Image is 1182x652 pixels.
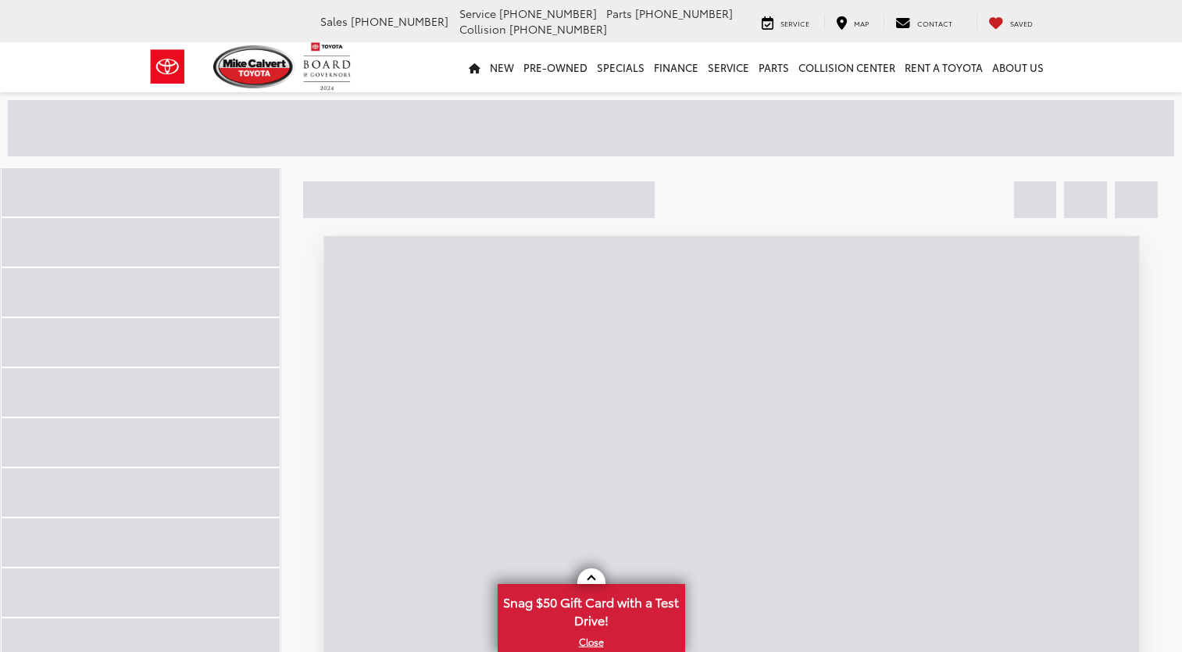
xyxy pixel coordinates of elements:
[649,42,703,92] a: Finance
[499,586,684,633] span: Snag $50 Gift Card with a Test Drive!
[854,18,869,28] span: Map
[138,41,197,92] img: Toyota
[884,14,964,30] a: Contact
[635,5,733,21] span: [PHONE_NUMBER]
[754,42,794,92] a: Parts
[606,5,632,21] span: Parts
[780,18,809,28] span: Service
[499,5,597,21] span: [PHONE_NUMBER]
[977,14,1045,30] a: My Saved Vehicles
[320,13,348,29] span: Sales
[1010,18,1033,28] span: Saved
[824,14,880,30] a: Map
[900,42,987,92] a: Rent a Toyota
[703,42,754,92] a: Service
[459,21,506,37] span: Collision
[485,42,519,92] a: New
[351,13,448,29] span: [PHONE_NUMBER]
[459,5,496,21] span: Service
[750,14,821,30] a: Service
[464,42,485,92] a: Home
[213,45,296,88] img: Mike Calvert Toyota
[519,42,592,92] a: Pre-Owned
[987,42,1048,92] a: About Us
[917,18,952,28] span: Contact
[794,42,900,92] a: Collision Center
[592,42,649,92] a: Specials
[509,21,607,37] span: [PHONE_NUMBER]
